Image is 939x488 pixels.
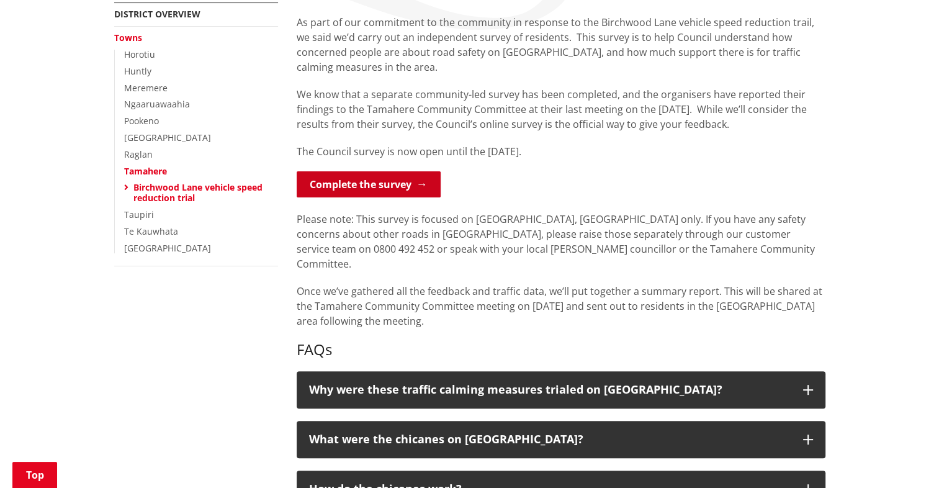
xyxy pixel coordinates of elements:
p: We know that a separate community-led survey has been completed, and the organisers have reported... [297,87,825,132]
a: Complete the survey [297,171,441,197]
a: Pookeno [124,115,159,127]
a: Birchwood Lane vehicle speed reduction trial [133,181,263,204]
a: Tamahere [124,165,167,177]
p: The Council survey is now open until the [DATE]. [297,144,825,159]
a: District overview [114,8,200,20]
a: Towns [114,32,142,43]
p: As part of our commitment to the community in response to the Birchwood Lane vehicle speed reduct... [297,15,825,75]
p: Why were these traffic calming measures trialed on [GEOGRAPHIC_DATA]? [309,384,791,396]
a: [GEOGRAPHIC_DATA] [124,132,211,143]
h3: FAQs [297,341,825,359]
p: Please note: This survey is focused on [GEOGRAPHIC_DATA], [GEOGRAPHIC_DATA] only. If you have any... [297,212,825,271]
a: Raglan [124,148,153,160]
a: Meremere [124,82,168,94]
a: [GEOGRAPHIC_DATA] [124,242,211,254]
a: Top [12,462,57,488]
p: Once we’ve gathered all the feedback and traffic data, we’ll put together a summary report. This ... [297,284,825,328]
p: What were the chicanes on [GEOGRAPHIC_DATA]? [309,433,791,446]
a: Ngaaruawaahia [124,98,190,110]
a: Taupiri [124,209,154,220]
a: Huntly [124,65,151,77]
a: Te Kauwhata [124,225,178,237]
button: What were the chicanes on [GEOGRAPHIC_DATA]? [297,421,825,458]
a: Horotiu [124,48,155,60]
button: Why were these traffic calming measures trialed on [GEOGRAPHIC_DATA]? [297,371,825,409]
iframe: Messenger Launcher [882,436,927,481]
